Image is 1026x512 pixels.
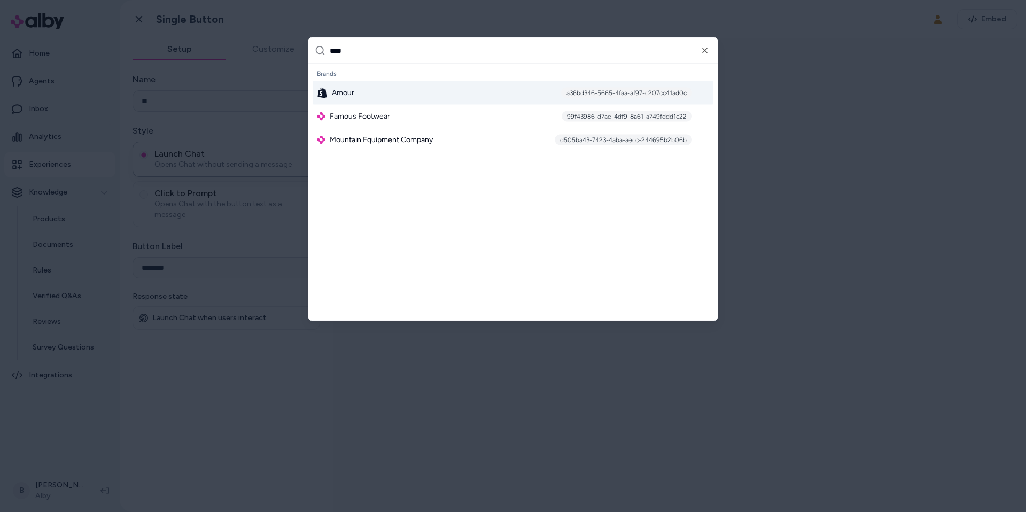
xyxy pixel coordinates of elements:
[562,111,692,122] div: 99f43986-d7ae-4df9-8a61-a749fddd1c22
[555,135,692,145] div: d505ba43-7423-4aba-aecc-244695b2b06b
[332,88,354,98] span: Amour
[330,135,433,145] span: Mountain Equipment Company
[313,66,713,81] div: Brands
[317,112,325,121] img: alby Logo
[561,88,692,98] div: a36bd346-5665-4faa-af97-c207cc41ad0c
[330,111,390,122] span: Famous Footwear
[317,136,325,144] img: alby Logo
